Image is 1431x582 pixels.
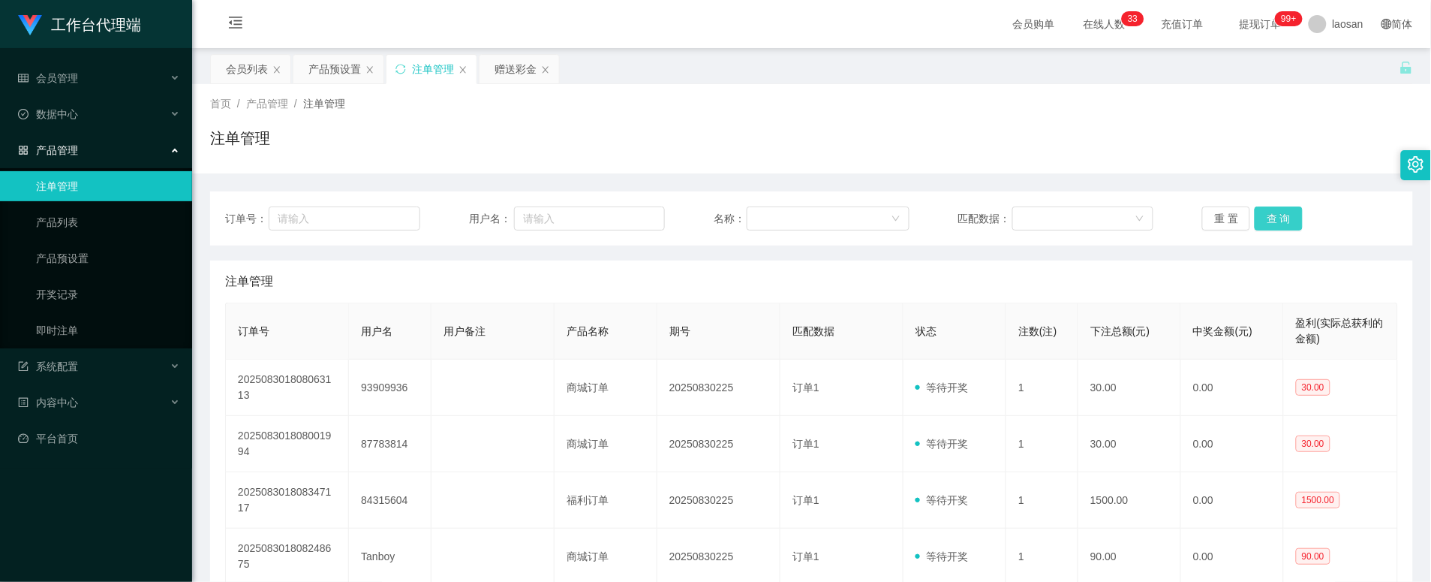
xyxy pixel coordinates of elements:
td: 202508301808063113 [226,360,349,416]
td: 1 [1006,472,1078,529]
td: 93909936 [349,360,431,416]
a: 产品预设置 [36,243,180,273]
input: 请输入 [269,207,420,231]
td: 20250830225 [657,416,780,472]
span: 会员管理 [18,72,78,84]
span: 注单管理 [303,98,345,110]
span: 充值订单 [1154,19,1211,29]
span: 中奖金额(元) [1193,325,1252,337]
i: 图标: table [18,73,29,83]
td: 87783814 [349,416,431,472]
button: 重 置 [1202,207,1250,231]
span: 首页 [210,98,231,110]
i: 图标: check-circle-o [18,109,29,119]
td: 1 [1006,416,1078,472]
span: 30.00 [1296,379,1330,396]
span: 订单号： [225,211,269,227]
td: 202508301808001994 [226,416,349,472]
span: 用户名： [470,211,515,227]
td: 1500.00 [1078,472,1181,529]
span: 订单1 [792,438,819,450]
span: 注单管理 [225,273,273,291]
span: 等待开奖 [915,438,968,450]
span: 匹配数据 [792,325,834,337]
span: 等待开奖 [915,494,968,506]
td: 0.00 [1181,360,1284,416]
a: 工作台代理端 [18,18,141,30]
span: 产品管理 [246,98,288,110]
td: 1 [1006,360,1078,416]
span: 产品名称 [567,325,609,337]
div: 会员列表 [226,55,268,83]
i: 图标: close [541,65,550,74]
span: / [237,98,240,110]
td: 0.00 [1181,416,1284,472]
div: 产品预设置 [308,55,361,83]
span: 等待开奖 [915,381,968,394]
span: 名称： [714,211,747,227]
i: 图标: setting [1408,156,1424,173]
i: 图标: down [1135,214,1144,225]
sup: 33 [1122,11,1144,26]
span: 匹配数据： [958,211,1012,227]
h1: 工作台代理端 [51,1,141,49]
a: 即时注单 [36,315,180,345]
span: 90.00 [1296,548,1330,565]
td: 20250830225 [657,360,780,416]
img: logo.9652507e.png [18,15,42,36]
a: 注单管理 [36,171,180,201]
span: 产品管理 [18,144,78,156]
span: 在线人数 [1076,19,1133,29]
i: 图标: close [272,65,281,74]
span: 用户备注 [443,325,486,337]
h1: 注单管理 [210,127,270,149]
span: 状态 [915,325,936,337]
i: 图标: down [891,214,900,225]
span: 订单号 [238,325,269,337]
div: 赠送彩金 [495,55,537,83]
span: 下注总额(元) [1090,325,1150,337]
span: 订单1 [792,381,819,394]
p: 3 [1128,11,1133,26]
button: 查 询 [1255,207,1303,231]
input: 请输入 [514,207,665,231]
td: 30.00 [1078,416,1181,472]
sup: 1028 [1276,11,1303,26]
span: 注数(注) [1018,325,1057,337]
i: 图标: menu-fold [210,1,261,49]
i: 图标: appstore-o [18,145,29,155]
span: 系统配置 [18,360,78,372]
a: 产品列表 [36,207,180,237]
td: 商城订单 [555,360,657,416]
td: 20250830225 [657,472,780,529]
a: 开奖记录 [36,279,180,309]
td: 84315604 [349,472,431,529]
span: 30.00 [1296,436,1330,452]
span: 用户名 [361,325,392,337]
a: 图标: dashboard平台首页 [18,424,180,454]
span: 盈利(实际总获利的金额) [1296,317,1384,345]
span: 数据中心 [18,108,78,120]
span: 期号 [669,325,690,337]
span: 订单1 [792,550,819,562]
i: 图标: form [18,361,29,372]
i: 图标: global [1381,19,1392,29]
span: 等待开奖 [915,550,968,562]
td: 202508301808347117 [226,472,349,529]
p: 3 [1133,11,1138,26]
span: 订单1 [792,494,819,506]
div: 注单管理 [412,55,454,83]
span: 内容中心 [18,397,78,409]
i: 图标: sync [395,64,406,74]
i: 图标: close [365,65,374,74]
td: 30.00 [1078,360,1181,416]
td: 0.00 [1181,472,1284,529]
i: 图标: unlock [1399,61,1413,74]
i: 图标: profile [18,397,29,408]
i: 图标: close [458,65,467,74]
span: 提现订单 [1232,19,1289,29]
span: 1500.00 [1296,492,1340,508]
td: 商城订单 [555,416,657,472]
span: / [294,98,297,110]
td: 福利订单 [555,472,657,529]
